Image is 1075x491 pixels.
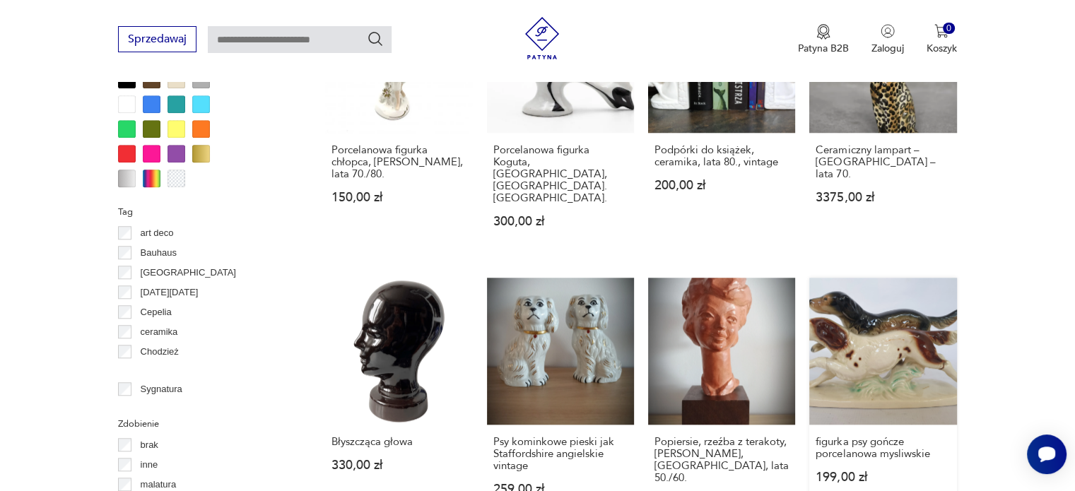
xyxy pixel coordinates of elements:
img: Patyna - sklep z meblami i dekoracjami vintage [521,17,563,59]
button: 0Koszyk [927,24,957,55]
h3: Popiersie, rzeźba z terakoty, [PERSON_NAME], [GEOGRAPHIC_DATA], lata 50./60. [654,436,789,484]
p: 300,00 zł [493,215,628,227]
p: Chodzież [141,344,179,360]
a: Ikona medaluPatyna B2B [798,24,849,55]
img: Ikona medalu [816,24,830,40]
p: 3375,00 zł [816,191,950,203]
p: 199,00 zł [816,471,950,483]
a: Sprzedawaj [118,35,196,45]
div: 0 [943,23,955,35]
p: Sygnatura [141,381,182,397]
p: 330,00 zł [331,459,466,471]
p: ceramika [141,324,178,340]
button: Szukaj [367,30,384,47]
p: art deco [141,225,174,241]
h3: Psy kominkowe pieski jak Staffordshire angielskie vintage [493,436,628,472]
p: inne [141,457,158,473]
p: brak [141,437,158,453]
p: Zdobienie [118,416,291,432]
p: Cepelia [141,304,172,320]
img: Ikonka użytkownika [881,24,895,38]
h3: figurka psy gończe porcelanowa mysliwskie [816,436,950,460]
button: Sprzedawaj [118,26,196,52]
p: [DATE][DATE] [141,285,199,300]
p: 150,00 zł [331,191,466,203]
h3: Podpórki do książek, ceramika, lata 80., vintage [654,144,789,168]
p: Ćmielów [141,364,176,379]
p: Tag [118,204,291,220]
p: Patyna B2B [798,42,849,55]
p: 200,00 zł [654,179,789,191]
p: Zaloguj [871,42,904,55]
h3: Błyszcząca głowa [331,436,466,448]
h3: Ceramiczny lampart – [GEOGRAPHIC_DATA] – lata 70. [816,144,950,180]
p: Koszyk [927,42,957,55]
p: Bauhaus [141,245,177,261]
h3: Porcelanowa figurka Koguta, [GEOGRAPHIC_DATA], [GEOGRAPHIC_DATA]. [GEOGRAPHIC_DATA]. [493,144,628,204]
iframe: Smartsupp widget button [1027,434,1067,474]
button: Zaloguj [871,24,904,55]
h3: Porcelanowa figurka chłopca, [PERSON_NAME], lata 70./80. [331,144,466,180]
button: Patyna B2B [798,24,849,55]
p: [GEOGRAPHIC_DATA] [141,265,236,280]
img: Ikona koszyka [934,24,948,38]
